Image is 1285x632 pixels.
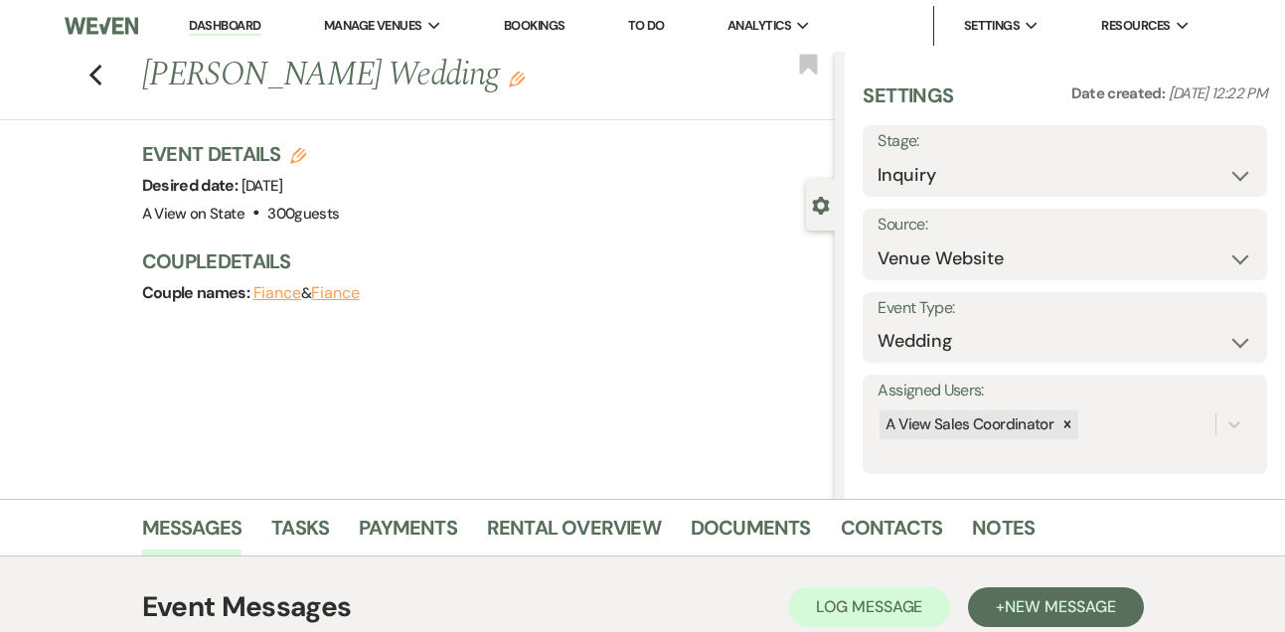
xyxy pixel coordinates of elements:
[841,512,943,555] a: Contacts
[142,247,816,275] h3: Couple Details
[241,176,283,196] span: [DATE]
[65,5,138,47] img: Weven Logo
[628,17,665,34] a: To Do
[253,285,302,301] button: Fiance
[1169,83,1267,103] span: [DATE] 12:22 PM
[788,587,950,627] button: Log Message
[972,512,1035,555] a: Notes
[880,410,1056,439] div: A View Sales Coordinator
[142,512,242,555] a: Messages
[816,596,922,617] span: Log Message
[863,81,953,125] h3: Settings
[142,175,241,196] span: Desired date:
[1005,596,1115,617] span: New Message
[142,140,340,168] h3: Event Details
[878,211,1252,239] label: Source:
[142,586,352,628] h1: Event Messages
[1101,16,1170,36] span: Resources
[509,70,525,87] button: Edit
[142,204,244,224] span: A View on State
[271,512,329,555] a: Tasks
[968,587,1143,627] button: +New Message
[487,512,661,555] a: Rental Overview
[253,283,360,303] span: &
[727,16,791,36] span: Analytics
[142,52,689,99] h1: [PERSON_NAME] Wedding
[878,127,1252,156] label: Stage:
[691,512,811,555] a: Documents
[267,204,339,224] span: 300 guests
[504,17,565,34] a: Bookings
[311,285,360,301] button: Fiance
[189,17,260,36] a: Dashboard
[812,195,830,214] button: Close lead details
[359,512,457,555] a: Payments
[324,16,422,36] span: Manage Venues
[878,294,1252,323] label: Event Type:
[878,377,1252,405] label: Assigned Users:
[142,282,253,303] span: Couple names:
[1071,83,1169,103] span: Date created:
[964,16,1021,36] span: Settings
